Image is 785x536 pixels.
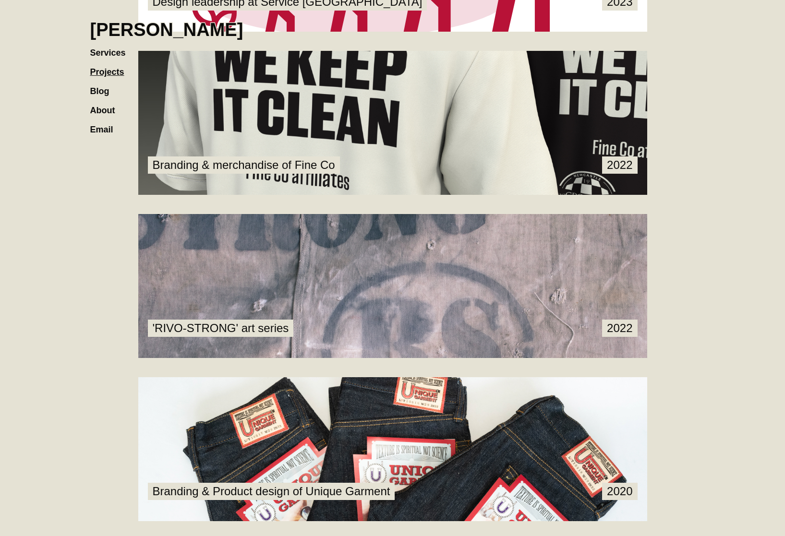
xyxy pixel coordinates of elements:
[90,10,243,40] a: home
[90,38,135,58] a: Services
[90,96,125,115] a: About
[90,58,134,77] a: Projects
[90,19,243,40] h1: [PERSON_NAME]
[90,115,123,134] a: Email
[90,77,119,96] a: Blog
